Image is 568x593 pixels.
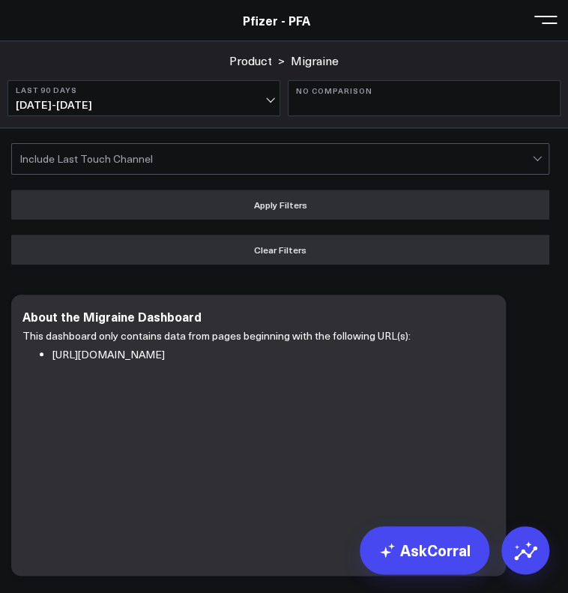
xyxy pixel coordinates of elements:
[11,235,549,265] button: Clear Filters
[11,190,549,220] button: Apply Filters
[16,85,272,94] b: Last 90 Days
[291,52,339,69] a: Migraine
[7,80,280,116] button: Last 90 Days[DATE]-[DATE]
[360,526,489,574] a: AskCorral
[296,86,552,95] b: No Comparison
[22,308,202,325] div: About the Migraine Dashboard
[243,12,310,28] a: Pfizer - PFA
[16,99,272,111] span: [DATE] - [DATE]
[288,80,561,116] button: No Comparison
[229,52,285,69] div: >
[229,52,272,69] a: Product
